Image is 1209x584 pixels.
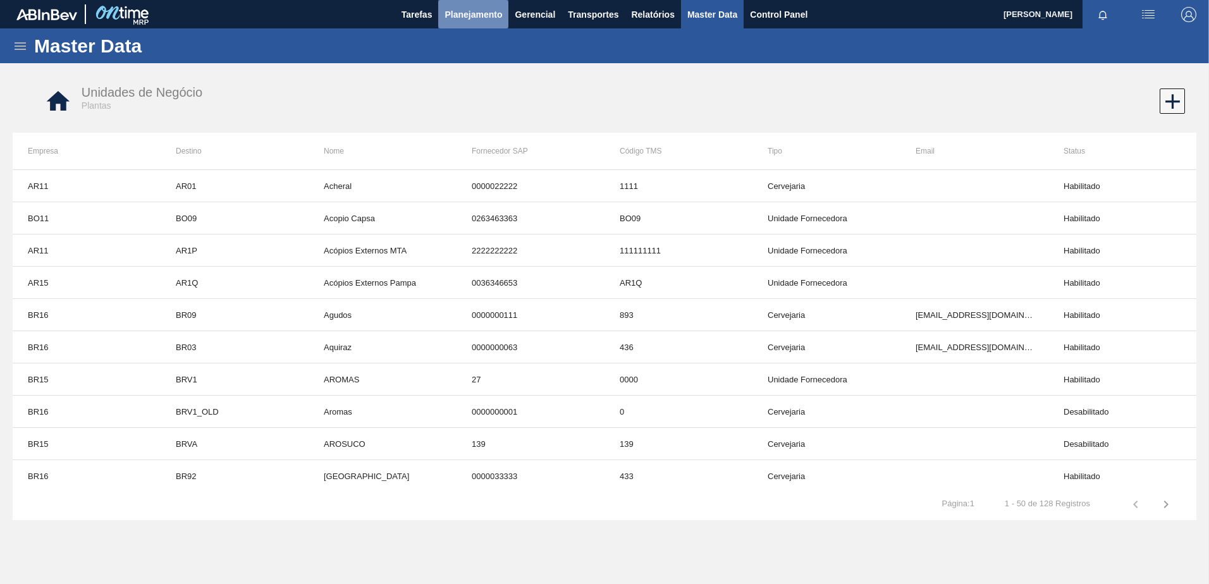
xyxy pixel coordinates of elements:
td: AR11 [13,234,161,267]
td: 0000022222 [457,170,604,202]
span: Relatórios [631,7,674,22]
td: AR1P [161,234,309,267]
span: Master Data [687,7,737,22]
td: BO11 [13,202,161,234]
span: Plantas [82,100,111,111]
td: BR15 [13,363,161,396]
td: 0 [604,396,752,428]
td: BR16 [13,331,161,363]
td: AR1Q [161,267,309,299]
td: BO09 [604,202,752,234]
span: Tarefas [402,7,433,22]
td: BR92 [161,460,309,492]
th: Código TMS [604,133,752,169]
th: Tipo [752,133,900,169]
td: Cervejaria [752,170,900,202]
td: BR15 [13,428,161,460]
td: 433 [604,460,752,492]
img: TNhmsLtSVTkK8tSr43FrP2fwEKptu5GPRR3wAAAABJRU5ErkJggg== [16,9,77,20]
td: Agudos [309,299,457,331]
td: [EMAIL_ADDRESS][DOMAIN_NAME] [900,299,1048,331]
td: Unidade Fornecedora [752,202,900,234]
td: Habilitado [1048,331,1196,363]
td: Aromas [309,396,457,428]
h1: Master Data [34,39,259,53]
td: Unidade Fornecedora [752,234,900,267]
td: BR16 [13,396,161,428]
td: 27 [457,363,604,396]
td: 0000000001 [457,396,604,428]
td: 0000033333 [457,460,604,492]
th: Empresa [13,133,161,169]
td: 0263463363 [457,202,604,234]
td: 1111 [604,170,752,202]
td: 2222222222 [457,234,604,267]
span: Unidades de Negócio [82,85,202,99]
div: Nova Unidade de Negócio [1158,88,1184,114]
td: BR16 [13,460,161,492]
td: [GEOGRAPHIC_DATA] [309,460,457,492]
td: Cervejaria [752,428,900,460]
td: 0000000063 [457,331,604,363]
td: BO09 [161,202,309,234]
td: BRV1_OLD [161,396,309,428]
td: 1 - 50 de 128 Registros [990,489,1105,509]
td: AROMAS [309,363,457,396]
td: AR15 [13,267,161,299]
span: Planejamento [445,7,502,22]
td: AR11 [13,170,161,202]
td: 139 [457,428,604,460]
td: 893 [604,299,752,331]
td: BRVA [161,428,309,460]
td: Habilitado [1048,299,1196,331]
td: Acópios Externos MTA [309,234,457,267]
img: Logout [1181,7,1196,22]
td: 0000000111 [457,299,604,331]
td: Cervejaria [752,299,900,331]
td: Habilitado [1048,363,1196,396]
td: BR16 [13,299,161,331]
td: [EMAIL_ADDRESS][DOMAIN_NAME] [900,331,1048,363]
span: Gerencial [515,7,555,22]
td: 436 [604,331,752,363]
td: BR03 [161,331,309,363]
th: Email [900,133,1048,169]
th: Destino [161,133,309,169]
span: Control Panel [750,7,807,22]
button: Notificações [1083,6,1123,23]
td: Acopio Capsa [309,202,457,234]
td: 111111111 [604,234,752,267]
th: Nome [309,133,457,169]
td: Aquiraz [309,331,457,363]
td: Habilitado [1048,234,1196,267]
th: Status [1048,133,1196,169]
td: AR01 [161,170,309,202]
td: 0036346653 [457,267,604,299]
td: Cervejaria [752,396,900,428]
td: BR09 [161,299,309,331]
td: Cervejaria [752,331,900,363]
td: BRV1 [161,363,309,396]
td: Habilitado [1048,460,1196,492]
td: AROSUCO [309,428,457,460]
td: 139 [604,428,752,460]
img: userActions [1141,7,1156,22]
td: Desabilitado [1048,396,1196,428]
td: Acópios Externos Pampa [309,267,457,299]
td: AR1Q [604,267,752,299]
td: 0000 [604,363,752,396]
td: Unidade Fornecedora [752,363,900,396]
td: Página : 1 [927,489,990,509]
td: Cervejaria [752,460,900,492]
td: Acheral [309,170,457,202]
td: Habilitado [1048,202,1196,234]
th: Fornecedor SAP [457,133,604,169]
span: Transportes [568,7,618,22]
td: Habilitado [1048,170,1196,202]
td: Unidade Fornecedora [752,267,900,299]
td: Habilitado [1048,267,1196,299]
td: Desabilitado [1048,428,1196,460]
